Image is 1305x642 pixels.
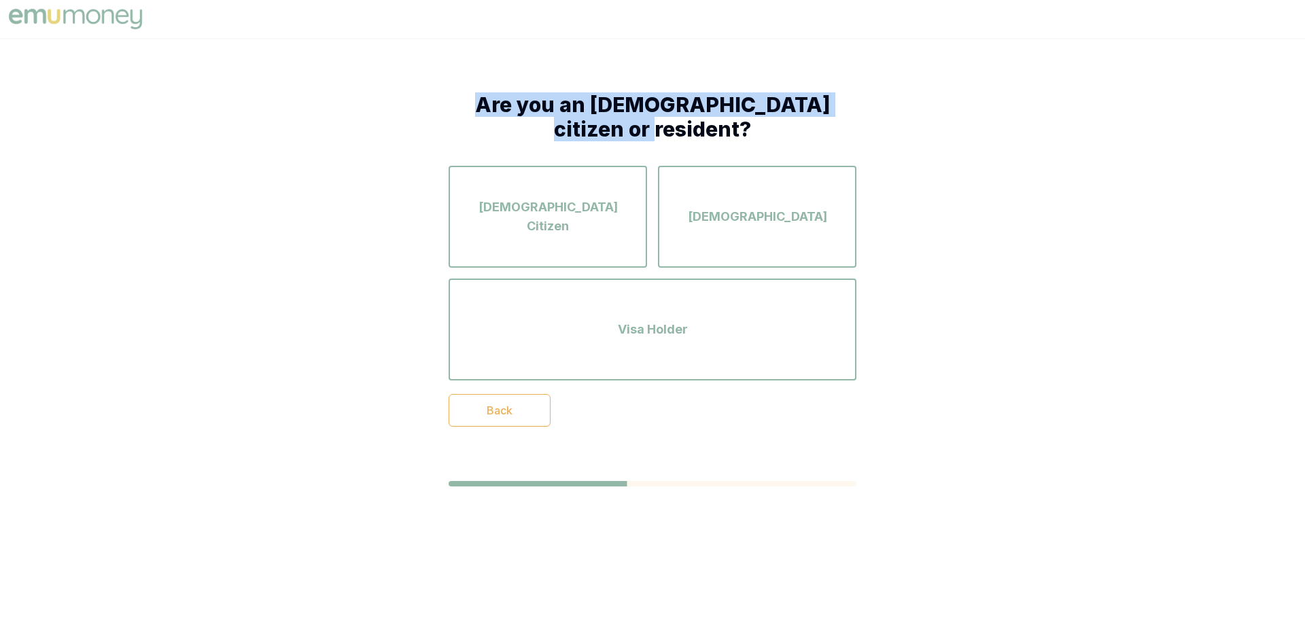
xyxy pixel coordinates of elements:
span: [DEMOGRAPHIC_DATA] Citizen [461,198,635,236]
span: Visa Holder [618,320,688,339]
button: [DEMOGRAPHIC_DATA] Citizen [449,166,647,268]
img: Emu Money [5,5,145,33]
h1: Are you an [DEMOGRAPHIC_DATA] citizen or resident? [449,92,856,141]
button: Back [449,394,551,427]
button: [DEMOGRAPHIC_DATA] [658,166,856,268]
span: [DEMOGRAPHIC_DATA] [688,207,827,226]
button: Visa Holder [449,279,856,380]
